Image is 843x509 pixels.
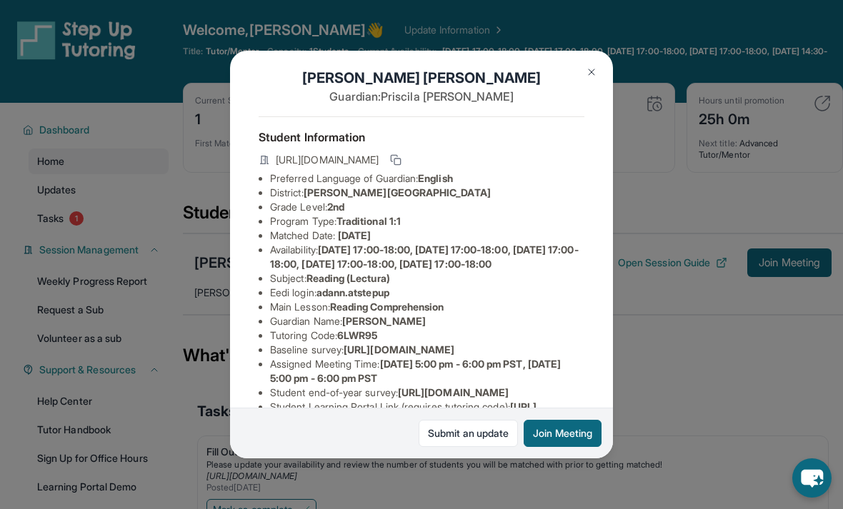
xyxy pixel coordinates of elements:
span: [DATE] 5:00 pm - 6:00 pm PST, [DATE] 5:00 pm - 6:00 pm PST [270,358,561,384]
button: chat-button [792,458,832,498]
li: Baseline survey : [270,343,584,357]
li: Subject : [270,271,584,286]
li: Matched Date: [270,228,584,243]
p: Guardian: Priscila [PERSON_NAME] [259,88,584,105]
span: adann.atstepup [316,286,389,298]
li: District: [270,186,584,200]
li: Tutoring Code : [270,328,584,343]
span: Reading Comprehension [330,301,444,313]
li: Preferred Language of Guardian: [270,171,584,186]
span: [URL][DOMAIN_NAME] [344,343,454,356]
img: Close Icon [586,66,597,78]
span: English [418,172,453,184]
span: Reading (Lectura) [306,272,390,284]
span: [DATE] 17:00-18:00, [DATE] 17:00-18:00, [DATE] 17:00-18:00, [DATE] 17:00-18:00, [DATE] 17:00-18:00 [270,243,579,270]
li: Grade Level: [270,200,584,214]
h1: [PERSON_NAME] [PERSON_NAME] [259,68,584,88]
a: Submit an update [419,420,518,447]
span: Traditional 1:1 [336,215,401,227]
button: Copy link [387,151,404,168]
span: [URL][DOMAIN_NAME] [398,386,509,398]
span: [PERSON_NAME][GEOGRAPHIC_DATA] [304,186,491,198]
li: Program Type: [270,214,584,228]
span: [DATE] [338,229,371,241]
li: Student Learning Portal Link (requires tutoring code) : [270,400,584,428]
span: 6LWR95 [337,329,377,341]
li: Assigned Meeting Time : [270,357,584,385]
span: [PERSON_NAME] [342,315,426,327]
li: Availability: [270,243,584,271]
span: 2nd [327,201,344,213]
h4: Student Information [259,128,584,146]
li: Eedi login : [270,286,584,300]
span: [URL][DOMAIN_NAME] [276,153,379,167]
button: Join Meeting [524,420,602,447]
li: Guardian Name : [270,314,584,328]
li: Student end-of-year survey : [270,385,584,400]
li: Main Lesson : [270,300,584,314]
